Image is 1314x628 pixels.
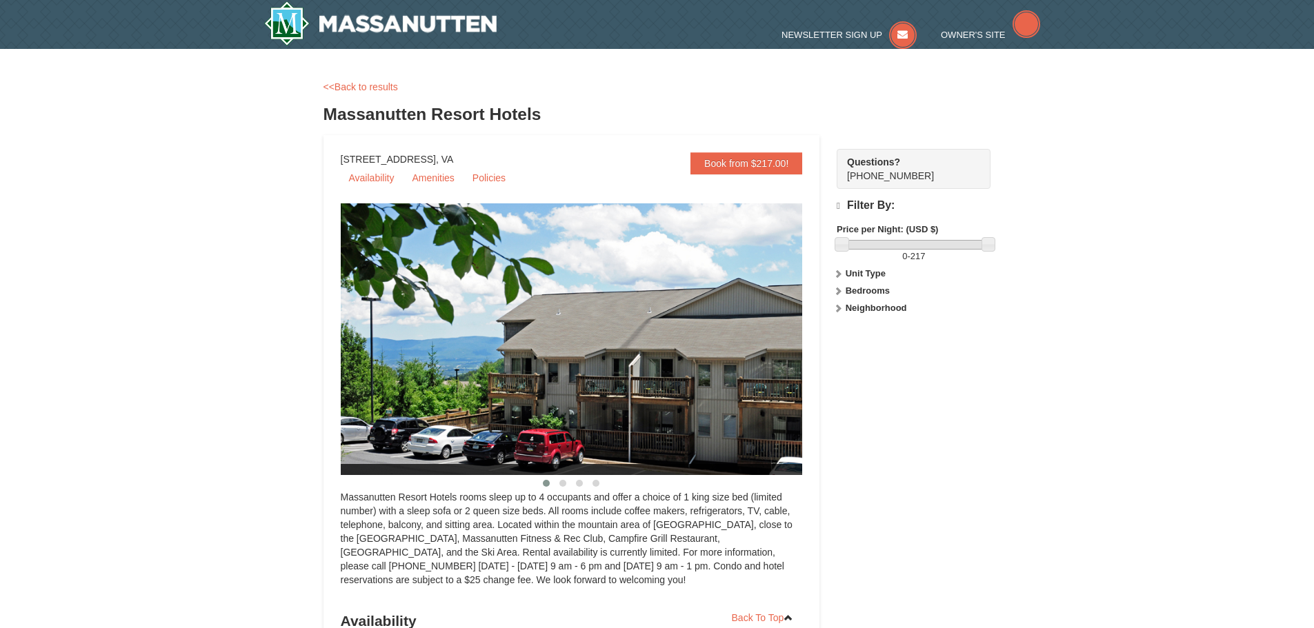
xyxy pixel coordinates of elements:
a: Book from $217.00! [690,152,802,174]
strong: Neighborhood [846,303,907,313]
a: Massanutten Resort [264,1,497,45]
span: 0 [902,251,907,261]
a: Back To Top [723,607,803,628]
strong: Bedrooms [846,285,890,296]
img: Massanutten Resort Logo [264,1,497,45]
strong: Price per Night: (USD $) [837,224,938,234]
a: <<Back to results [323,81,398,92]
strong: Unit Type [846,268,886,278]
span: Owner's Site [941,30,1006,40]
a: Newsletter Sign Up [782,30,917,40]
span: Newsletter Sign Up [782,30,882,40]
span: [PHONE_NUMBER] [847,155,966,181]
strong: Questions? [847,156,900,168]
span: 217 [910,251,926,261]
h4: Filter By: [837,199,991,212]
img: 19219026-1-e3b4ac8e.jpg [341,203,837,475]
label: - [837,250,991,263]
div: Massanutten Resort Hotels rooms sleep up to 4 occupants and offer a choice of 1 king size bed (li... [341,490,803,600]
a: Policies [464,168,514,188]
a: Owner's Site [941,30,1040,40]
h3: Massanutten Resort Hotels [323,101,991,128]
a: Availability [341,168,403,188]
a: Amenities [404,168,462,188]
